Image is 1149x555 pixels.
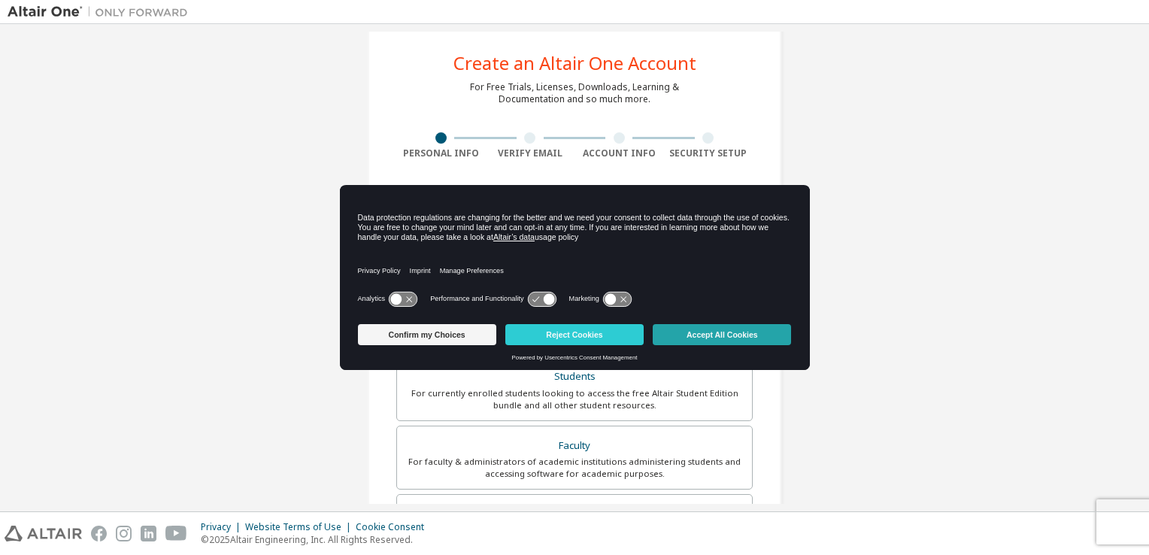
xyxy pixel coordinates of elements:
[406,456,743,480] div: For faculty & administrators of academic institutions administering students and accessing softwa...
[406,366,743,387] div: Students
[245,521,356,533] div: Website Terms of Use
[486,147,575,159] div: Verify Email
[406,435,743,456] div: Faculty
[5,526,82,541] img: altair_logo.svg
[116,526,132,541] img: instagram.svg
[201,533,433,546] p: © 2025 Altair Engineering, Inc. All Rights Reserved.
[574,147,664,159] div: Account Info
[356,521,433,533] div: Cookie Consent
[8,5,196,20] img: Altair One
[470,81,679,105] div: For Free Trials, Licenses, Downloads, Learning & Documentation and so much more.
[406,387,743,411] div: For currently enrolled students looking to access the free Altair Student Edition bundle and all ...
[664,147,753,159] div: Security Setup
[141,526,156,541] img: linkedin.svg
[165,526,187,541] img: youtube.svg
[201,521,245,533] div: Privacy
[453,54,696,72] div: Create an Altair One Account
[91,526,107,541] img: facebook.svg
[396,147,486,159] div: Personal Info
